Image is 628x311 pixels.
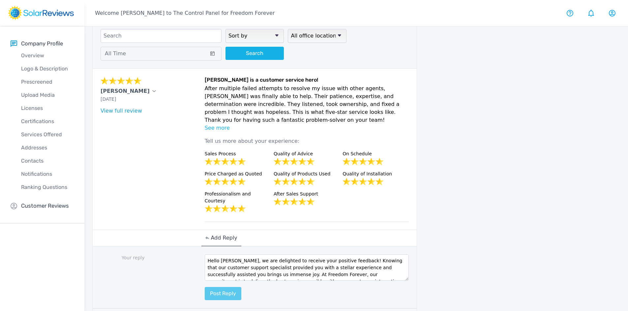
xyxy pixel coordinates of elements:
[205,191,271,204] p: Professionalism and Courtesy
[205,132,409,150] p: Tell us more about your experience:
[274,170,340,177] p: Quality of Products Used
[11,168,84,181] a: Notifications
[101,96,116,102] span: [DATE]
[205,170,271,177] p: Price Charged as Quoted
[11,91,84,99] p: Upload Media
[95,9,275,17] p: Welcome [PERSON_NAME] to The Control Panel for Freedom Forever
[101,29,222,43] input: Search
[11,154,84,168] a: Contacts
[11,49,84,62] a: Overview
[205,77,409,85] h6: [PERSON_NAME] is a customer service hero!
[21,39,63,48] p: Company Profile
[11,104,84,112] p: Licenses
[11,183,84,191] p: Ranking Questions
[11,52,84,60] p: Overview
[11,141,84,154] a: Addresses
[11,75,84,89] a: Prescreened
[11,102,84,115] a: Licenses
[211,234,237,242] p: Add Reply
[343,150,409,157] p: On Schedule
[11,131,84,139] p: Services Offered
[11,78,84,86] p: Prescreened
[11,117,84,125] p: Certifications
[11,170,84,178] p: Notifications
[205,150,271,157] p: Sales Process
[101,254,201,261] p: Your reply
[11,157,84,165] p: Contacts
[205,124,409,132] p: See more
[11,89,84,102] a: Upload Media
[101,87,150,95] p: [PERSON_NAME]
[21,202,69,210] p: Customer Reviews
[343,170,409,177] p: Quality of Installation
[105,50,126,57] span: All Time
[205,85,409,124] p: After multiple failed attempts to resolve my issue with other agents, [PERSON_NAME] was finally a...
[101,108,142,114] a: View full review
[205,287,241,300] button: Post reply
[11,65,84,73] p: Logo & Description
[274,191,340,197] p: After Sales Support
[101,47,222,61] button: All Time
[11,144,84,152] p: Addresses
[225,47,284,60] button: Search
[11,62,84,75] a: Logo & Description
[274,150,340,157] p: Quality of Advice
[11,181,84,194] a: Ranking Questions
[11,115,84,128] a: Certifications
[11,128,84,141] a: Services Offered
